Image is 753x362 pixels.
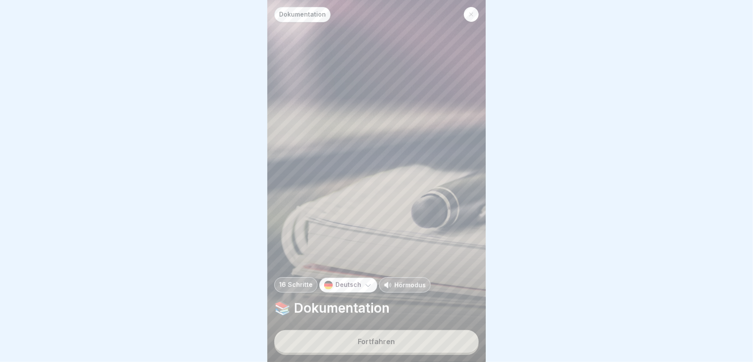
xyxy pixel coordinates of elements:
[274,330,479,353] button: Fortfahren
[324,281,333,290] img: de.svg
[279,11,326,18] p: Dokumentation
[274,300,479,316] p: 📚 Dokumentation
[335,281,361,289] p: Deutsch
[279,281,313,289] p: 16 Schritte
[358,338,395,345] div: Fortfahren
[394,280,426,290] p: Hörmodus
